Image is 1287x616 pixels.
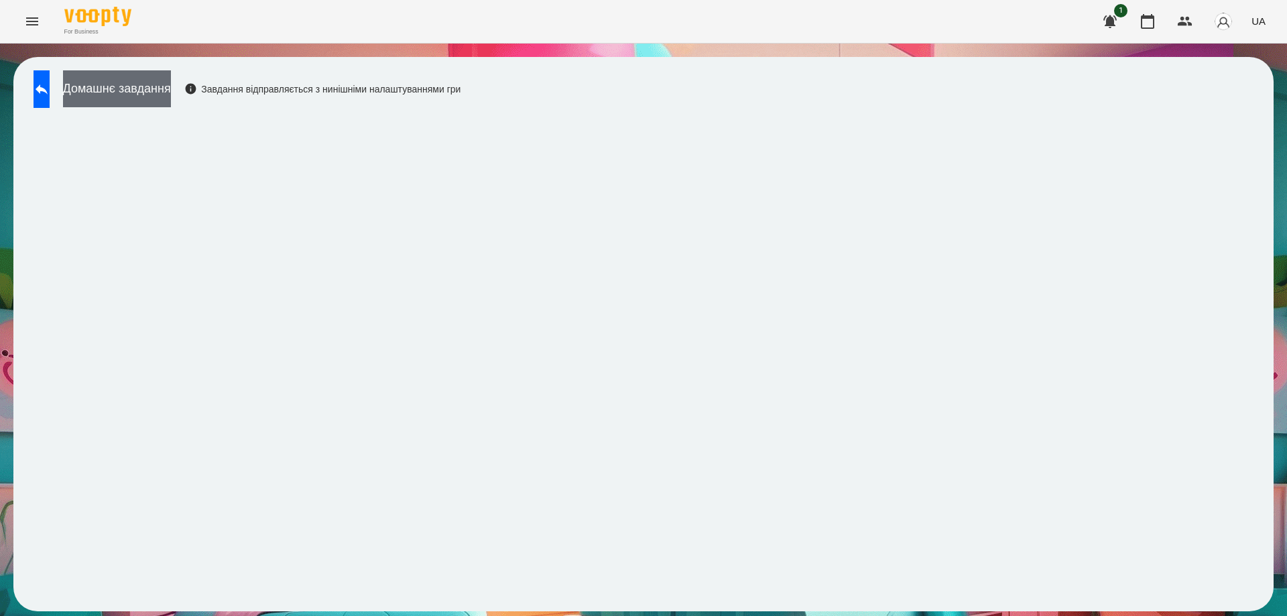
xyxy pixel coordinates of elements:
img: Voopty Logo [64,7,131,26]
span: UA [1251,14,1266,28]
span: 1 [1114,4,1127,17]
button: Menu [16,5,48,38]
button: UA [1246,9,1271,34]
img: avatar_s.png [1214,12,1233,31]
button: Домашнє завдання [63,70,171,107]
div: Завдання відправляється з нинішніми налаштуваннями гри [184,82,461,96]
span: For Business [64,27,131,36]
